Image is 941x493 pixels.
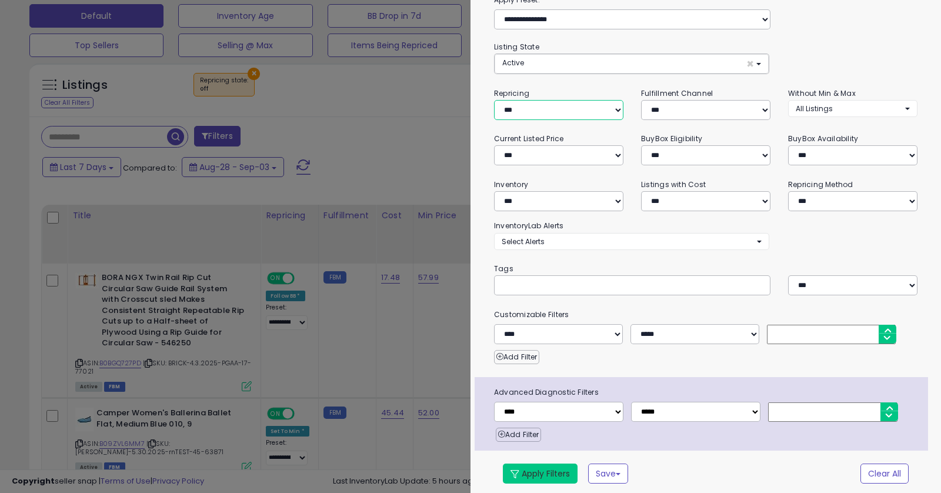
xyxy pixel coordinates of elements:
small: BuyBox Availability [788,134,858,144]
small: Customizable Filters [485,308,926,321]
button: Add Filter [496,428,541,442]
span: Select Alerts [502,236,545,246]
span: × [746,58,754,70]
small: Inventory [494,179,528,189]
button: Active × [495,54,769,74]
small: Current Listed Price [494,134,563,144]
button: Apply Filters [503,464,578,484]
small: Repricing Method [788,179,853,189]
small: InventoryLab Alerts [494,221,563,231]
button: Save [588,464,628,484]
small: Without Min & Max [788,88,856,98]
button: Add Filter [494,350,539,364]
button: All Listings [788,100,917,117]
button: Select Alerts [494,233,769,250]
span: Active [502,58,524,68]
button: Clear All [860,464,909,484]
small: Tags [485,262,926,275]
span: All Listings [796,104,833,114]
small: Listings with Cost [641,179,706,189]
small: Listing State [494,42,539,52]
small: Repricing [494,88,529,98]
small: Fulfillment Channel [641,88,713,98]
small: BuyBox Eligibility [641,134,702,144]
span: Advanced Diagnostic Filters [485,386,928,399]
